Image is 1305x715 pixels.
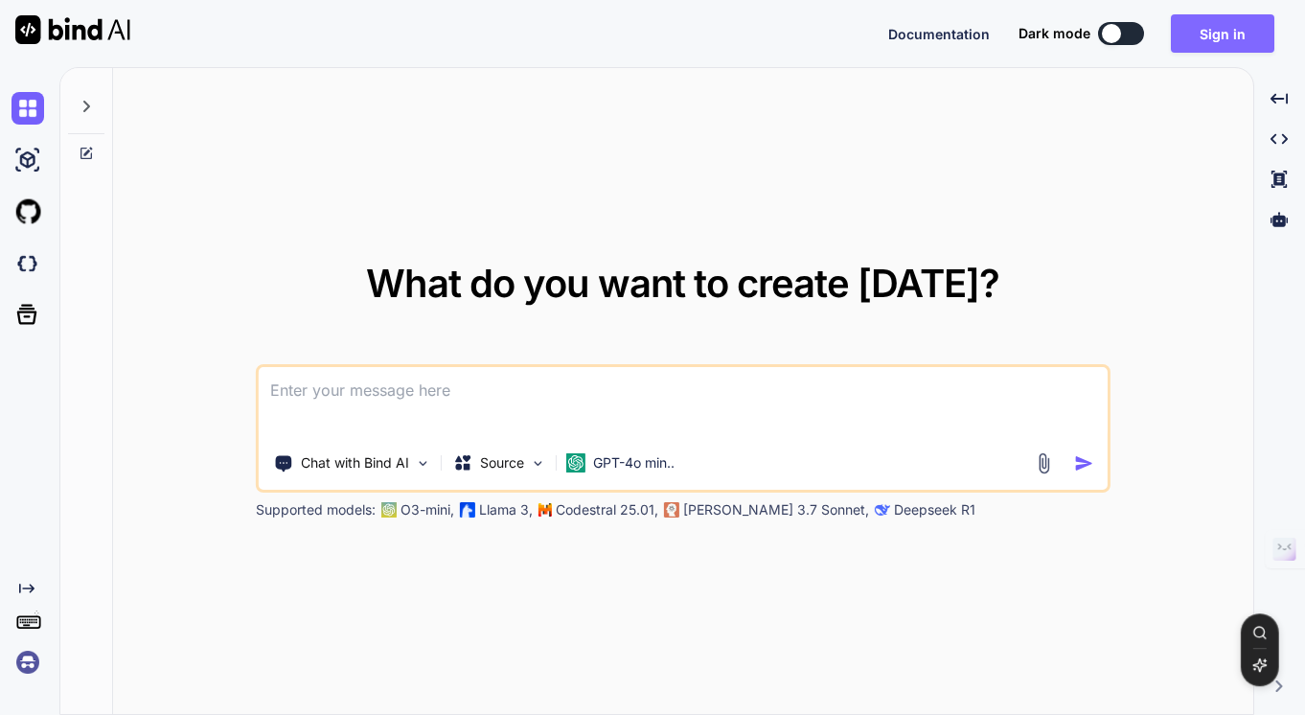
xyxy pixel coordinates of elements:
[11,247,44,280] img: darkCloudIdeIcon
[11,196,44,228] img: githubLight
[593,453,675,473] p: GPT-4o min..
[1074,453,1094,473] img: icon
[1019,24,1090,43] span: Dark mode
[480,453,524,473] p: Source
[530,455,546,472] img: Pick Models
[11,646,44,679] img: signin
[1033,452,1055,474] img: attachment
[888,26,990,42] span: Documentation
[15,15,130,44] img: Bind AI
[460,502,475,518] img: Llama2
[556,500,658,519] p: Codestral 25.01,
[875,502,890,518] img: claude
[538,503,552,517] img: Mistral-AI
[479,500,533,519] p: Llama 3,
[894,500,975,519] p: Deepseek R1
[664,502,679,518] img: claude
[11,92,44,125] img: chat
[366,260,999,307] span: What do you want to create [DATE]?
[1171,14,1274,53] button: Sign in
[888,24,990,44] button: Documentation
[415,455,431,472] img: Pick Tools
[401,500,454,519] p: O3-mini,
[11,144,44,176] img: ai-studio
[256,500,376,519] p: Supported models:
[566,453,585,473] img: GPT-4o mini
[301,453,409,473] p: Chat with Bind AI
[683,500,869,519] p: [PERSON_NAME] 3.7 Sonnet,
[381,502,397,518] img: GPT-4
